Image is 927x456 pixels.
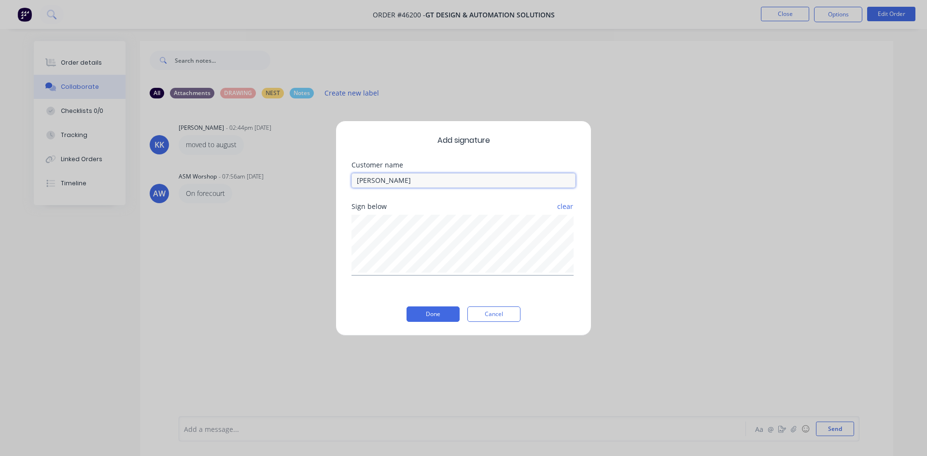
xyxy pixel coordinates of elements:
[407,306,460,322] button: Done
[351,173,576,188] input: Enter customer name
[351,203,576,210] div: Sign below
[467,306,520,322] button: Cancel
[351,135,576,146] span: Add signature
[557,198,574,215] button: clear
[351,162,576,168] div: Customer name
